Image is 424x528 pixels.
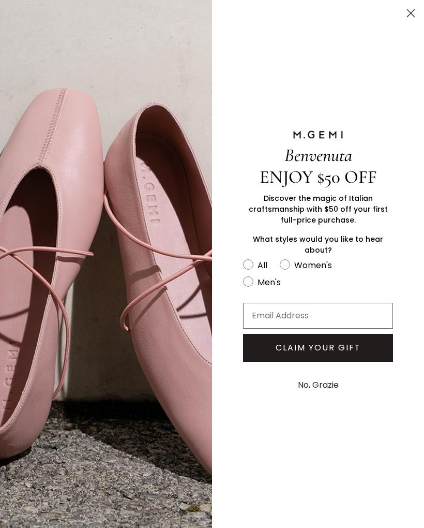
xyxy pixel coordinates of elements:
[294,259,332,272] div: Women's
[293,372,344,398] button: No, Grazie
[260,166,377,188] span: ENJOY $50 OFF
[249,193,388,225] span: Discover the magic of Italian craftsmanship with $50 off your first full-price purchase.
[402,4,420,22] button: Close dialog
[292,130,344,139] img: M.GEMI
[258,276,281,289] div: Men's
[243,303,393,329] input: Email Address
[243,334,393,362] button: CLAIM YOUR GIFT
[253,234,383,255] span: What styles would you like to hear about?
[258,259,267,272] div: All
[284,144,352,166] span: Benvenuta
